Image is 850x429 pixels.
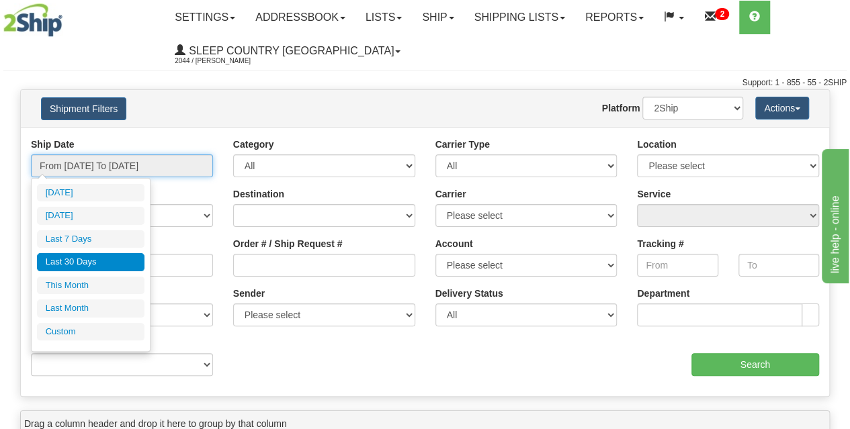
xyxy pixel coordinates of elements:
[37,207,144,225] li: [DATE]
[637,287,689,300] label: Department
[715,8,729,20] sup: 2
[435,287,503,300] label: Delivery Status
[3,77,847,89] div: Support: 1 - 855 - 55 - 2SHIP
[575,1,654,34] a: Reports
[10,8,124,24] div: live help - online
[41,97,126,120] button: Shipment Filters
[435,237,473,250] label: Account
[435,138,490,151] label: Carrier Type
[233,237,343,250] label: Order # / Ship Request #
[819,146,849,283] iframe: chat widget
[37,253,144,271] li: Last 30 Days
[637,237,683,250] label: Tracking #
[37,184,144,202] li: [DATE]
[435,187,466,201] label: Carrier
[37,299,144,318] li: Last Month
[165,34,411,68] a: Sleep Country [GEOGRAPHIC_DATA] 2044 / [PERSON_NAME]
[31,138,75,151] label: Ship Date
[738,254,819,277] input: To
[691,353,820,376] input: Search
[37,323,144,341] li: Custom
[37,277,144,295] li: This Month
[3,3,62,37] img: logo2044.jpg
[233,138,274,151] label: Category
[175,54,275,68] span: 2044 / [PERSON_NAME]
[233,187,284,201] label: Destination
[245,1,355,34] a: Addressbook
[37,230,144,248] li: Last 7 Days
[637,254,718,277] input: From
[755,97,809,120] button: Actions
[412,1,464,34] a: Ship
[637,187,671,201] label: Service
[637,138,676,151] label: Location
[602,101,640,115] label: Platform
[464,1,575,34] a: Shipping lists
[694,1,739,34] a: 2
[165,1,245,34] a: Settings
[233,287,265,300] label: Sender
[355,1,412,34] a: Lists
[185,45,394,56] span: Sleep Country [GEOGRAPHIC_DATA]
